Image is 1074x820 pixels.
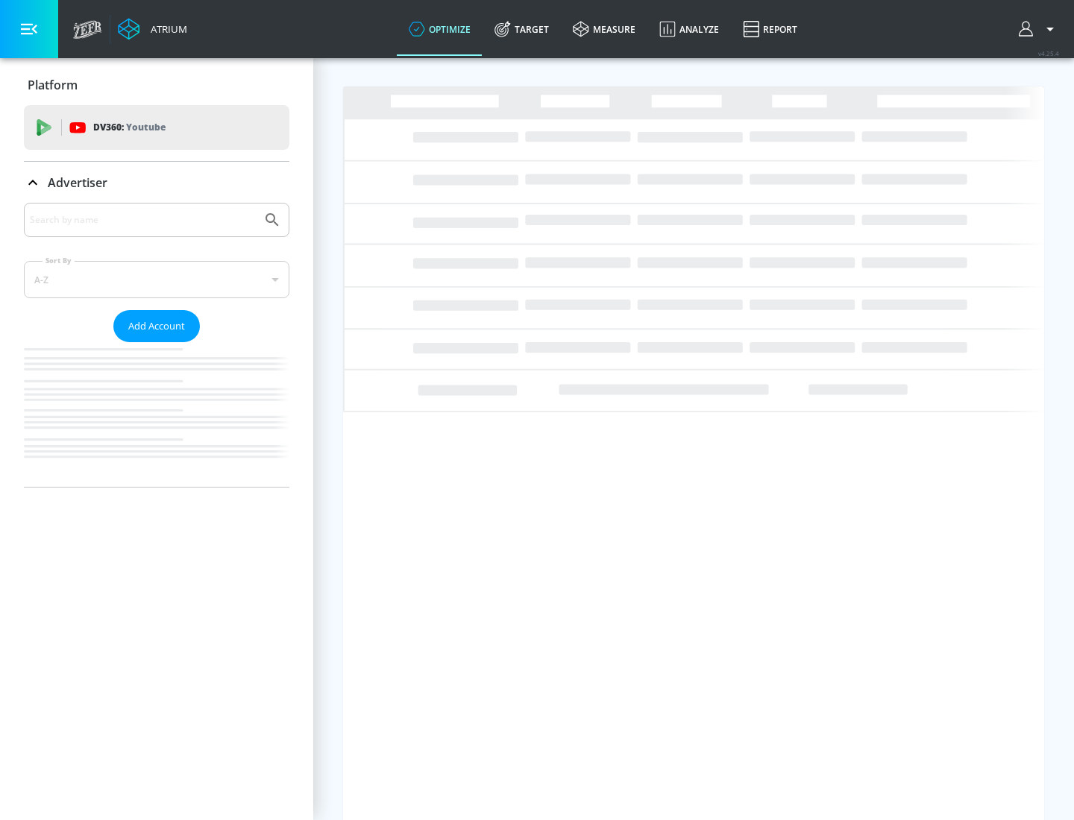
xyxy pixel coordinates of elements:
[397,2,483,56] a: optimize
[24,203,289,487] div: Advertiser
[24,261,289,298] div: A-Z
[561,2,647,56] a: measure
[24,105,289,150] div: DV360: Youtube
[24,162,289,204] div: Advertiser
[731,2,809,56] a: Report
[28,77,78,93] p: Platform
[128,318,185,335] span: Add Account
[1038,49,1059,57] span: v 4.25.4
[118,18,187,40] a: Atrium
[24,342,289,487] nav: list of Advertiser
[30,210,256,230] input: Search by name
[113,310,200,342] button: Add Account
[24,64,289,106] div: Platform
[483,2,561,56] a: Target
[145,22,187,36] div: Atrium
[126,119,166,135] p: Youtube
[43,256,75,265] label: Sort By
[647,2,731,56] a: Analyze
[48,174,107,191] p: Advertiser
[93,119,166,136] p: DV360:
